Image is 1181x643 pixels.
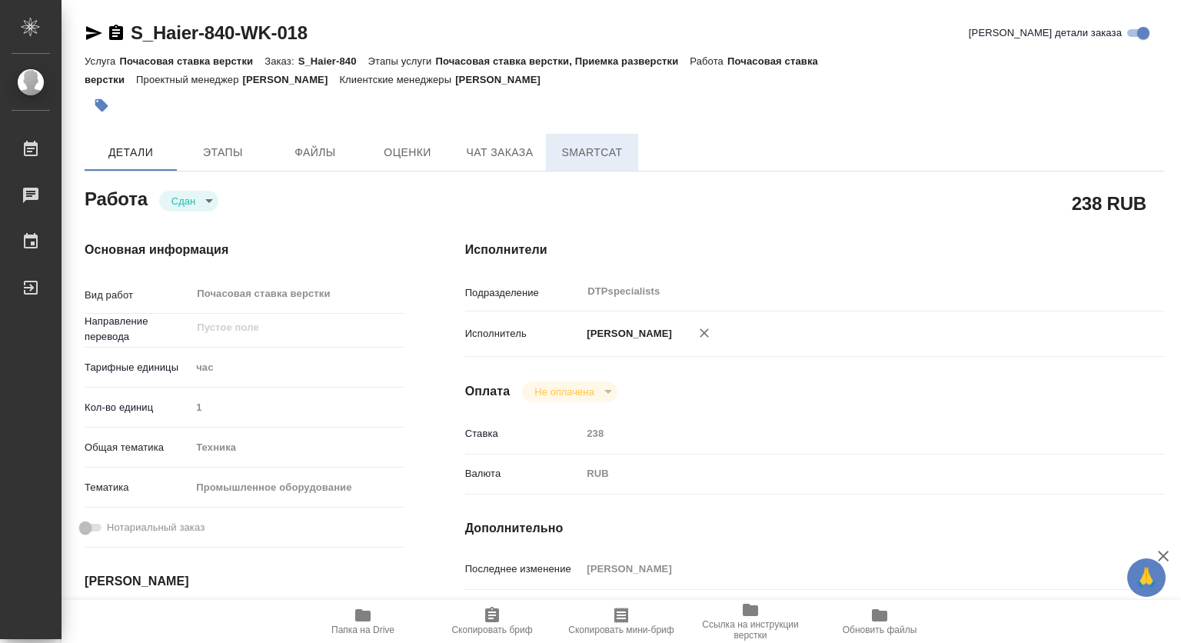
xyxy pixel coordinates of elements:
p: Последнее изменение [465,561,582,577]
p: Этапы услуги [368,55,436,67]
p: Исполнитель [465,326,582,341]
button: Скопировать бриф [427,600,557,643]
p: Почасовая ставка верстки [85,55,818,85]
span: [PERSON_NAME] детали заказа [969,25,1122,41]
h4: [PERSON_NAME] [85,572,404,591]
p: Почасовая ставка верстки [119,55,264,67]
p: Кол-во единиц [85,400,191,415]
span: Папка на Drive [331,625,394,635]
span: Нотариальный заказ [107,520,205,535]
p: Тематика [85,480,191,495]
button: Добавить тэг [85,88,118,122]
span: Скопировать мини-бриф [568,625,674,635]
button: Скопировать мини-бриф [557,600,686,643]
div: час [191,355,403,381]
h4: Исполнители [465,241,1164,259]
button: Скопировать ссылку [107,24,125,42]
p: Заказ: [264,55,298,67]
div: RUB [581,461,1106,487]
button: Обновить файлы [815,600,944,643]
button: Скопировать ссылку для ЯМессенджера [85,24,103,42]
p: Вид работ [85,288,191,303]
input: Пустое поле [195,318,367,337]
h4: Оплата [465,382,511,401]
input: Пустое поле [191,396,403,418]
span: SmartCat [555,143,629,162]
p: Общая тематика [85,440,191,455]
span: Этапы [186,143,260,162]
button: 🙏 [1127,558,1166,597]
div: Сдан [159,191,218,212]
button: Не оплачена [530,385,598,398]
h2: Работа [85,184,148,212]
p: Работа [690,55,727,67]
button: Ссылка на инструкции верстки [686,600,815,643]
span: Оценки [371,143,444,162]
p: Валюта [465,466,582,481]
p: [PERSON_NAME] [581,326,672,341]
span: Обновить файлы [843,625,917,635]
span: Детали [94,143,168,162]
h4: Основная информация [85,241,404,259]
textarea: внесение правок: [URL][DOMAIN_NAME] [581,598,1106,640]
input: Пустое поле [581,422,1106,445]
p: Проектный менеджер [136,74,242,85]
div: Промышленное оборудование [191,475,403,501]
div: Сдан [522,381,617,402]
span: Скопировать бриф [451,625,532,635]
button: Папка на Drive [298,600,427,643]
p: Услуга [85,55,119,67]
h4: Дополнительно [465,519,1164,538]
span: Чат заказа [463,143,537,162]
p: Тарифные единицы [85,360,191,375]
p: S_Haier-840 [298,55,368,67]
p: Клиентские менеджеры [339,74,455,85]
p: Почасовая ставка верстки, Приемка разверстки [435,55,690,67]
input: Пустое поле [581,558,1106,580]
h2: 238 RUB [1072,190,1146,216]
p: [PERSON_NAME] [455,74,552,85]
span: Файлы [278,143,352,162]
span: 🙏 [1133,561,1159,594]
p: [PERSON_NAME] [243,74,340,85]
p: Ставка [465,426,582,441]
div: Техника [191,435,403,461]
button: Сдан [167,195,200,208]
p: Подразделение [465,285,582,301]
p: Направление перевода [85,314,191,345]
button: Удалить исполнителя [687,316,721,350]
span: Ссылка на инструкции верстки [695,619,806,641]
a: S_Haier-840-WK-018 [131,22,308,43]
